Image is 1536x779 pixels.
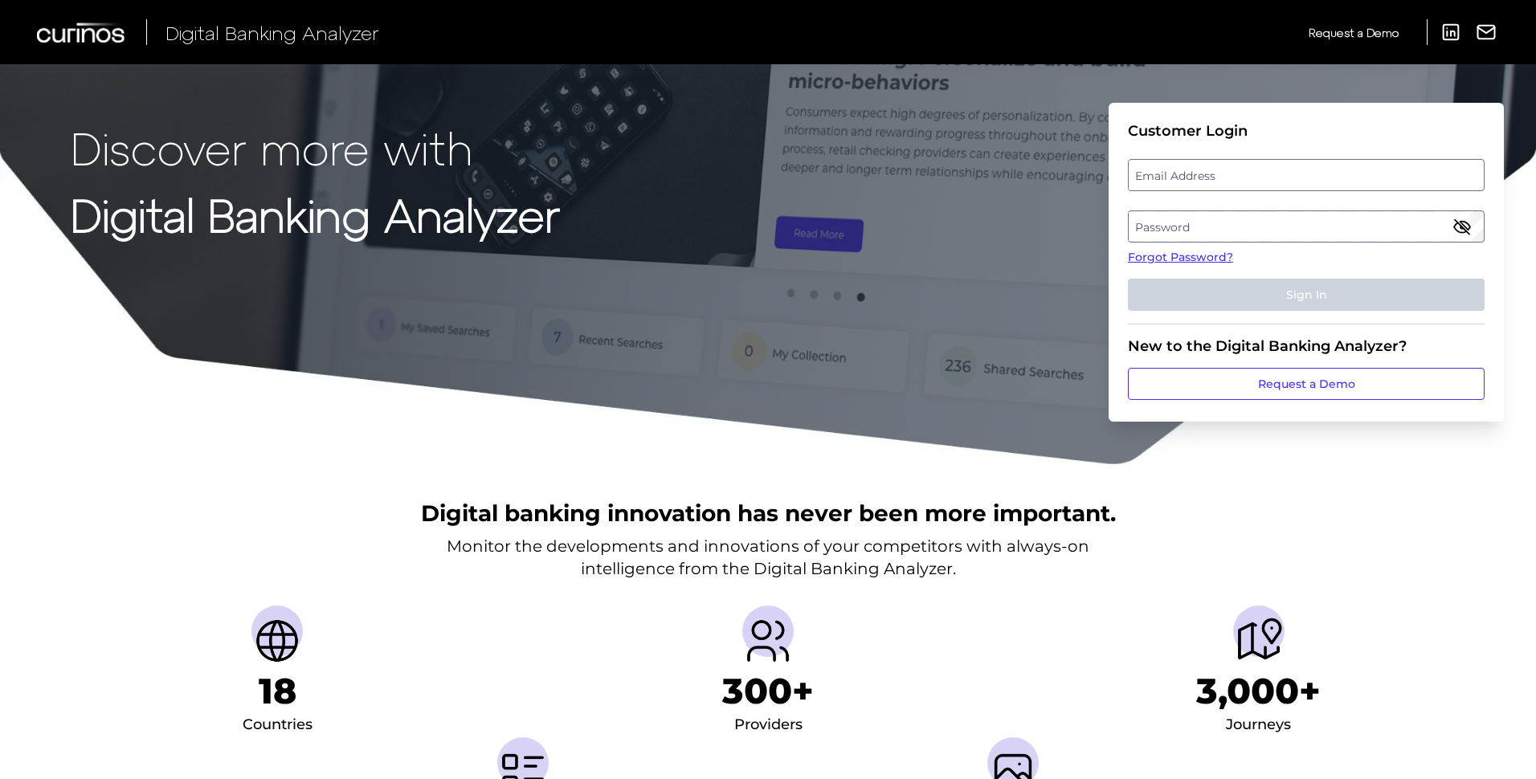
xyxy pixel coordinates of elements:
[37,22,127,43] img: Curinos
[1128,337,1485,355] div: New to the Digital Banking Analyzer?
[447,535,1089,580] p: Monitor the developments and innovations of your competitors with always-on intelligence from the...
[71,122,560,173] p: Discover more with
[1233,615,1285,667] img: Journeys
[1309,19,1399,46] a: Request a Demo
[1128,279,1485,311] button: Sign In
[734,712,803,738] div: Providers
[722,670,814,712] h1: 300+
[1129,161,1483,190] label: Email Address
[1128,368,1485,400] a: Request a Demo
[1309,26,1399,39] span: Request a Demo
[421,498,1116,528] h2: Digital banking innovation has never been more important.
[243,712,313,738] div: Countries
[251,615,303,667] img: Countries
[1129,212,1483,241] label: Password
[1196,670,1321,712] h1: 3,000+
[1128,122,1485,140] div: Customer Login
[71,187,560,241] strong: Digital Banking Analyzer
[1128,249,1485,266] a: Forgot Password?
[165,21,379,44] span: Digital Banking Analyzer
[259,670,296,712] h1: 18
[742,615,794,667] img: Providers
[1226,712,1291,738] div: Journeys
